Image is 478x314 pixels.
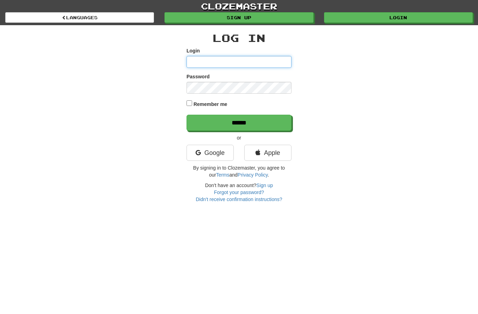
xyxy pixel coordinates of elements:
a: Login [324,12,473,23]
a: Sign up [164,12,313,23]
a: Didn't receive confirmation instructions? [196,197,282,202]
div: Don't have an account? [187,182,291,203]
p: or [187,134,291,141]
a: Languages [5,12,154,23]
h2: Log In [187,32,291,44]
a: Sign up [256,183,273,188]
label: Remember me [194,101,227,108]
a: Terms [216,172,229,178]
a: Privacy Policy [238,172,268,178]
label: Login [187,47,200,54]
a: Forgot your password? [214,190,264,195]
p: By signing in to Clozemaster, you agree to our and . [187,164,291,178]
a: Google [187,145,234,161]
a: Apple [244,145,291,161]
label: Password [187,73,210,80]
